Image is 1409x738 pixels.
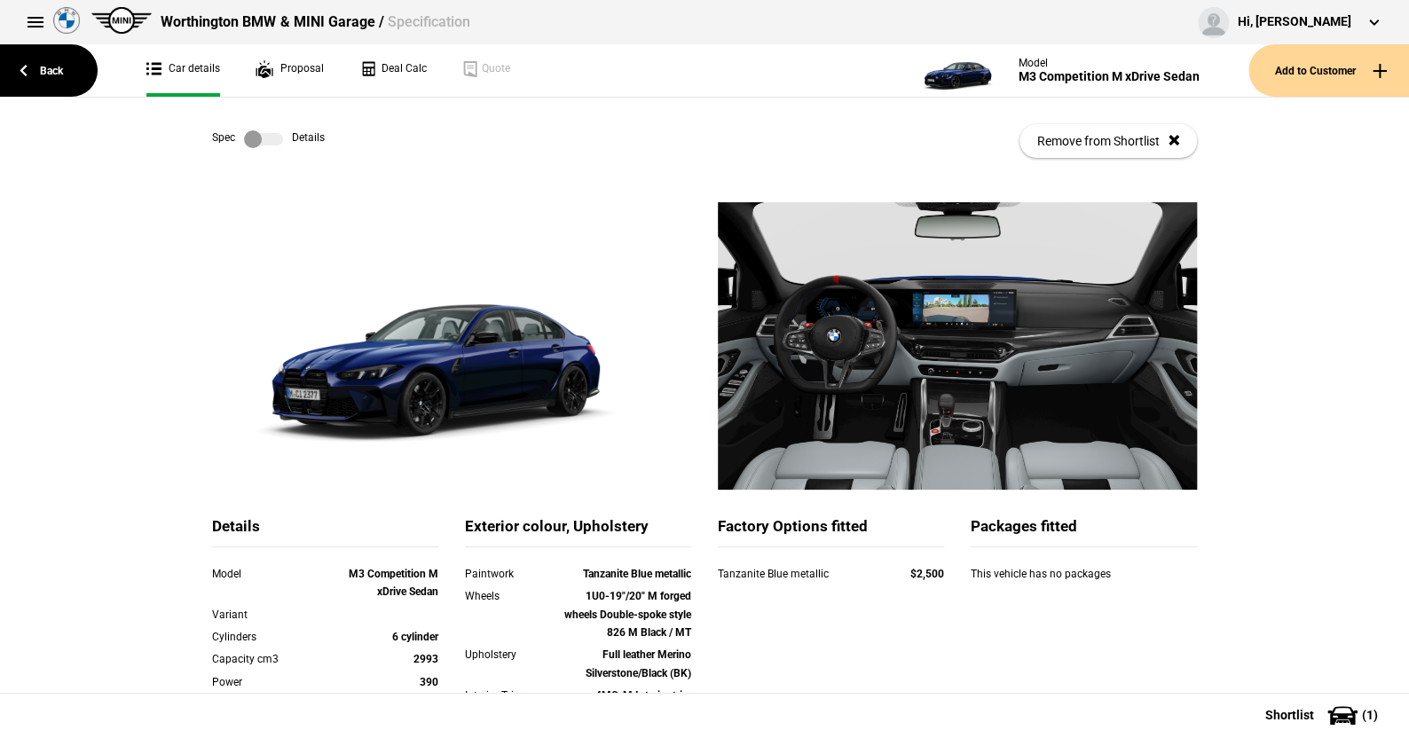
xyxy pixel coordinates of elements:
[349,568,438,598] strong: M3 Competition M xDrive Sedan
[359,44,427,97] a: Deal Calc
[1239,693,1409,737] button: Shortlist(1)
[1362,709,1378,721] span: ( 1 )
[1248,44,1409,97] button: Add to Customer
[465,516,691,547] div: Exterior colour, Upholstery
[212,606,348,624] div: Variant
[465,565,555,583] div: Paintwork
[586,689,691,719] strong: 4MC-M Interior trim finishers Carbon Fibre
[465,687,555,704] div: Interior Trim
[420,676,438,688] strong: 390
[718,516,944,547] div: Factory Options fitted
[910,568,944,580] strong: $2,500
[212,650,348,668] div: Capacity cm3
[212,130,325,148] div: Spec Details
[212,565,348,583] div: Model
[718,565,877,583] div: Tanzanite Blue metallic
[161,12,469,32] div: Worthington BMW & MINI Garage /
[1019,69,1200,84] div: M3 Competition M xDrive Sedan
[387,13,469,30] span: Specification
[212,628,348,646] div: Cylinders
[212,516,438,547] div: Details
[971,516,1197,547] div: Packages fitted
[146,44,220,97] a: Car details
[256,44,324,97] a: Proposal
[413,653,438,665] strong: 2993
[212,673,348,691] div: Power
[1019,57,1200,69] div: Model
[564,590,691,639] strong: 1U0-19"/20" M forged wheels Double-spoke style 826 M Black / MT
[465,587,555,605] div: Wheels
[583,568,691,580] strong: Tanzanite Blue metallic
[53,7,80,34] img: bmw.png
[1238,13,1351,31] div: Hi, [PERSON_NAME]
[465,646,555,663] div: Upholstery
[1265,709,1314,721] span: Shortlist
[1019,124,1197,158] button: Remove from Shortlist
[971,565,1197,601] div: This vehicle has no packages
[392,631,438,643] strong: 6 cylinder
[91,7,152,34] img: mini.png
[586,648,691,679] strong: Full leather Merino Silverstone/Black (BK)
